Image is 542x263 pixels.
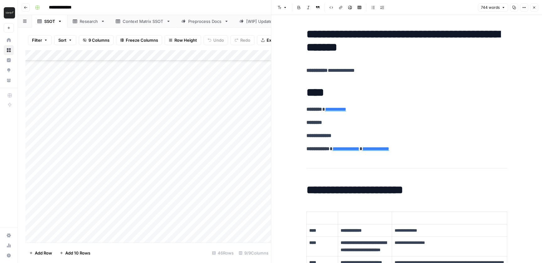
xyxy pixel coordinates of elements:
[116,35,162,45] button: Freeze Columns
[240,37,250,43] span: Redo
[35,250,52,256] span: Add Row
[4,240,14,250] a: Usage
[176,15,234,28] a: Preprocess Docs
[56,248,94,258] button: Add 10 Rows
[126,37,158,43] span: Freeze Columns
[32,37,42,43] span: Filter
[210,248,236,258] div: 46 Rows
[58,37,66,43] span: Sort
[4,65,14,75] a: Opportunities
[4,45,14,55] a: Browse
[246,18,304,24] div: [WIP] Update SSOT Schedule
[67,15,110,28] a: Research
[4,55,14,65] a: Insights
[4,250,14,260] button: Help + Support
[79,35,114,45] button: 9 Columns
[80,18,98,24] div: Research
[481,5,500,10] span: 744 words
[478,3,508,12] button: 744 words
[4,35,14,45] a: Home
[44,18,55,24] div: SSOT
[4,75,14,85] a: Your Data
[231,35,254,45] button: Redo
[4,7,15,18] img: Klaviyo Logo
[174,37,197,43] span: Row Height
[110,15,176,28] a: Context Matrix SSOT
[267,37,289,43] span: Export CSV
[4,5,14,21] button: Workspace: Klaviyo
[65,250,90,256] span: Add 10 Rows
[236,248,271,258] div: 9/9 Columns
[123,18,164,24] div: Context Matrix SSOT
[4,230,14,240] a: Settings
[28,35,52,45] button: Filter
[257,35,293,45] button: Export CSV
[32,15,67,28] a: SSOT
[165,35,201,45] button: Row Height
[234,15,316,28] a: [WIP] Update SSOT Schedule
[213,37,224,43] span: Undo
[188,18,222,24] div: Preprocess Docs
[25,248,56,258] button: Add Row
[88,37,109,43] span: 9 Columns
[204,35,228,45] button: Undo
[54,35,76,45] button: Sort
